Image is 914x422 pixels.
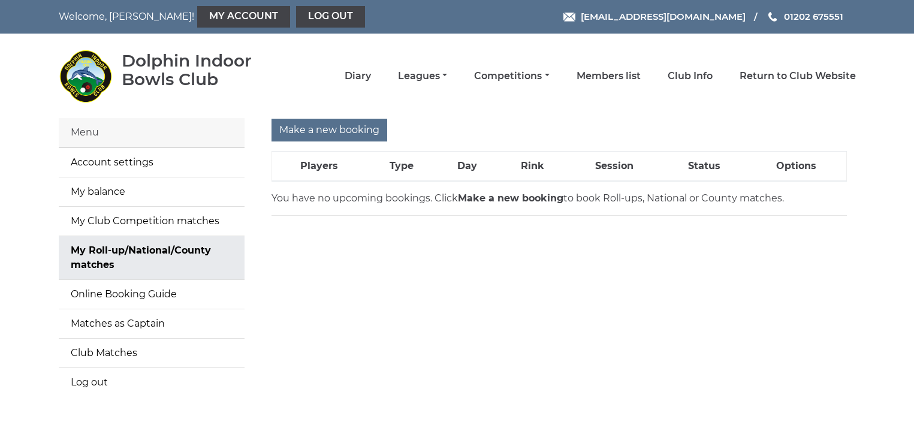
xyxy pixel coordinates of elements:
[59,309,245,338] a: Matches as Captain
[563,13,575,22] img: Email
[59,280,245,309] a: Online Booking Guide
[577,70,641,83] a: Members list
[59,236,245,279] a: My Roll-up/National/County matches
[59,118,245,147] div: Menu
[272,191,847,206] p: You have no upcoming bookings. Click to book Roll-ups, National or County matches.
[59,49,113,103] img: Dolphin Indoor Bowls Club
[784,11,843,22] span: 01202 675551
[458,192,563,204] strong: Make a new booking
[59,6,381,28] nav: Welcome, [PERSON_NAME]!
[740,70,856,83] a: Return to Club Website
[122,52,286,89] div: Dolphin Indoor Bowls Club
[498,152,566,182] th: Rink
[345,70,371,83] a: Diary
[566,152,662,182] th: Session
[272,119,387,141] input: Make a new booking
[563,10,746,23] a: Email [EMAIL_ADDRESS][DOMAIN_NAME]
[197,6,290,28] a: My Account
[436,152,498,182] th: Day
[474,70,549,83] a: Competitions
[367,152,436,182] th: Type
[296,6,365,28] a: Log out
[581,11,746,22] span: [EMAIL_ADDRESS][DOMAIN_NAME]
[768,12,777,22] img: Phone us
[59,148,245,177] a: Account settings
[272,152,367,182] th: Players
[59,368,245,397] a: Log out
[59,177,245,206] a: My balance
[767,10,843,23] a: Phone us 01202 675551
[747,152,846,182] th: Options
[662,152,747,182] th: Status
[398,70,447,83] a: Leagues
[59,207,245,236] a: My Club Competition matches
[668,70,713,83] a: Club Info
[59,339,245,367] a: Club Matches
